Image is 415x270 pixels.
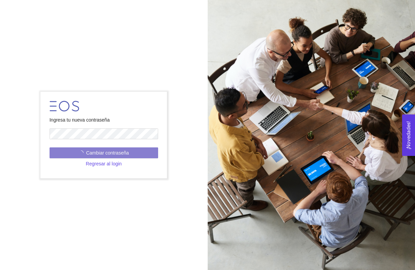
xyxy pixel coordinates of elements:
img: AcciHbW0TsylAAAAAElFTkSuQmCC [50,101,79,111]
span: Cambiar contraseña [86,149,129,157]
span: loading [79,150,86,155]
button: Cambiar contraseña [50,147,158,158]
div: Ingresa tu nueva contraseña [50,116,158,124]
span: Regresar al login [86,160,122,167]
button: Regresar al login [50,158,158,169]
a: Regresar al login [50,161,158,166]
button: Open Feedback Widget [402,114,415,156]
